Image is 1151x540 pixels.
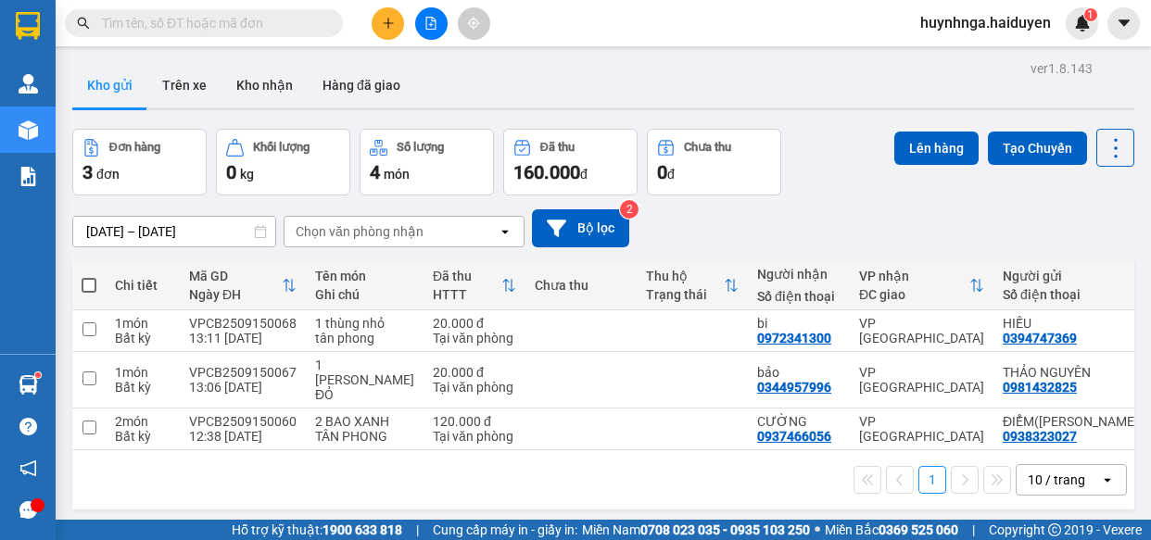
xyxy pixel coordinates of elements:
div: 20.000 đ [433,316,516,331]
div: 0938323027 [1003,429,1077,444]
div: Chi tiết [115,278,171,293]
div: 2 BAO XANH [315,414,414,429]
button: Đã thu160.000đ [503,129,638,195]
sup: 1 [1084,8,1097,21]
img: warehouse-icon [19,74,38,94]
div: Chưa thu [535,278,627,293]
strong: 0708 023 035 - 0935 103 250 [640,522,810,537]
div: VP [GEOGRAPHIC_DATA] [859,365,984,395]
div: Người gửi [1003,269,1143,283]
div: CƯỜNG [757,414,841,429]
span: aim [467,17,480,30]
div: VPCB2509150067 [189,365,297,380]
span: đơn [96,167,120,182]
div: Ngày ĐH [189,287,282,302]
div: Thu hộ [646,269,724,283]
div: 1 món [115,365,171,380]
div: bảo [757,365,841,380]
span: notification [19,459,37,477]
span: 0 [657,161,667,183]
span: question-circle [19,418,37,435]
div: Tại văn phòng [433,429,516,444]
div: TÂN PHONG [315,429,414,444]
div: 1 thùng nhỏ [315,316,414,331]
img: solution-icon [19,167,38,186]
div: Tên món [315,269,414,283]
svg: open [498,224,512,239]
span: 0 [226,161,236,183]
div: Số điện thoại [1003,287,1143,302]
th: Toggle SortBy [850,261,993,310]
div: 0972341300 [757,331,831,345]
button: Tạo Chuyến [988,132,1087,165]
sup: 2 [620,200,639,219]
div: ĐC giao [859,287,969,302]
div: VPCB2509150068 [189,316,297,331]
div: Ghi chú [315,287,414,302]
div: Bất kỳ [115,429,171,444]
div: Chọn văn phòng nhận [296,222,424,241]
button: Trên xe [147,63,221,107]
div: 10 / trang [1028,471,1085,489]
th: Toggle SortBy [637,261,748,310]
button: Kho gửi [72,63,147,107]
img: warehouse-icon [19,375,38,395]
img: warehouse-icon [19,120,38,140]
svg: open [1100,472,1115,487]
div: HTTT [433,287,501,302]
span: Hỗ trợ kỹ thuật: [232,520,402,540]
div: VPCB2509150060 [189,414,297,429]
div: bi [757,316,841,331]
div: 0981432825 [1003,380,1077,395]
div: 12:38 [DATE] [189,429,297,444]
span: caret-down [1116,15,1132,31]
div: tân phong [315,331,414,345]
span: | [972,520,975,540]
span: Cung cấp máy in - giấy in: [433,520,577,540]
div: Tại văn phòng [433,380,516,395]
sup: 1 [35,372,41,378]
div: VP [GEOGRAPHIC_DATA] [859,316,984,345]
span: Miền Nam [582,520,810,540]
button: Hàng đã giao [308,63,415,107]
button: caret-down [1107,7,1140,40]
div: 2 món [115,414,171,429]
button: file-add [415,7,448,40]
button: Số lượng4món [360,129,494,195]
span: plus [382,17,395,30]
div: Chưa thu [684,141,731,154]
div: Mã GD [189,269,282,283]
div: 0394747369 [1003,331,1077,345]
img: icon-new-feature [1074,15,1091,31]
input: Select a date range. [73,217,275,246]
th: Toggle SortBy [180,261,306,310]
span: 1 [1087,8,1094,21]
div: 0937466056 [757,429,831,444]
div: VP nhận [859,269,969,283]
span: đ [580,167,588,182]
span: ⚪️ [815,526,820,534]
div: Khối lượng [253,141,310,154]
div: Trạng thái [646,287,724,302]
th: Toggle SortBy [424,261,525,310]
button: Bộ lọc [532,209,629,247]
img: logo-vxr [16,12,40,40]
span: 4 [370,161,380,183]
span: search [77,17,90,30]
button: plus [372,7,404,40]
button: Khối lượng0kg [216,129,350,195]
button: Lên hàng [894,132,979,165]
div: Đã thu [433,269,501,283]
div: HIẾU [1003,316,1143,331]
div: 1 BICH MÀU ĐỎ [315,358,414,402]
div: 0344957996 [757,380,831,395]
div: Bất kỳ [115,380,171,395]
div: Đơn hàng [109,141,160,154]
strong: 0369 525 060 [879,522,958,537]
span: 160.000 [513,161,580,183]
span: kg [240,167,254,182]
button: 1 [918,466,946,494]
span: file-add [424,17,437,30]
span: 3 [82,161,93,183]
span: món [384,167,410,182]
